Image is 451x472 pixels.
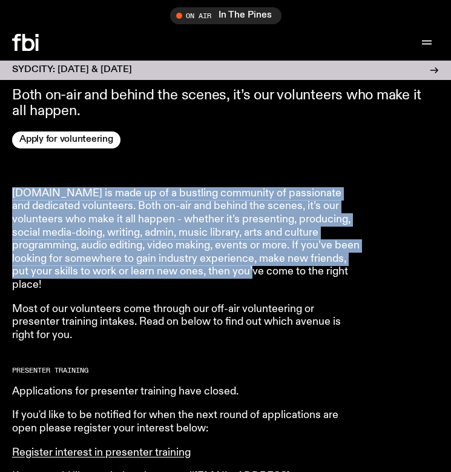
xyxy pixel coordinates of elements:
[12,187,361,292] p: [DOMAIN_NAME] is made up of a bustling community of passionate and dedicated volunteers. Both on-...
[12,385,361,399] p: Applications for presenter training have closed.
[12,65,132,75] h3: SYDCITY: [DATE] & [DATE]
[12,409,361,435] p: If you'd like to be notified for when the next round of applications are open please register you...
[12,367,361,374] h2: Presenter Training
[12,87,439,119] p: Both on-air and behind the scenes, it’s our volunteers who make it all happen.
[170,7,281,24] button: On AirIn The Pines
[12,131,120,148] a: Apply for volunteering
[12,447,191,458] a: Register interest in presenter training
[12,303,361,342] p: Most of our volunteers come through our off-air volunteering or presenter training intakes. Read ...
